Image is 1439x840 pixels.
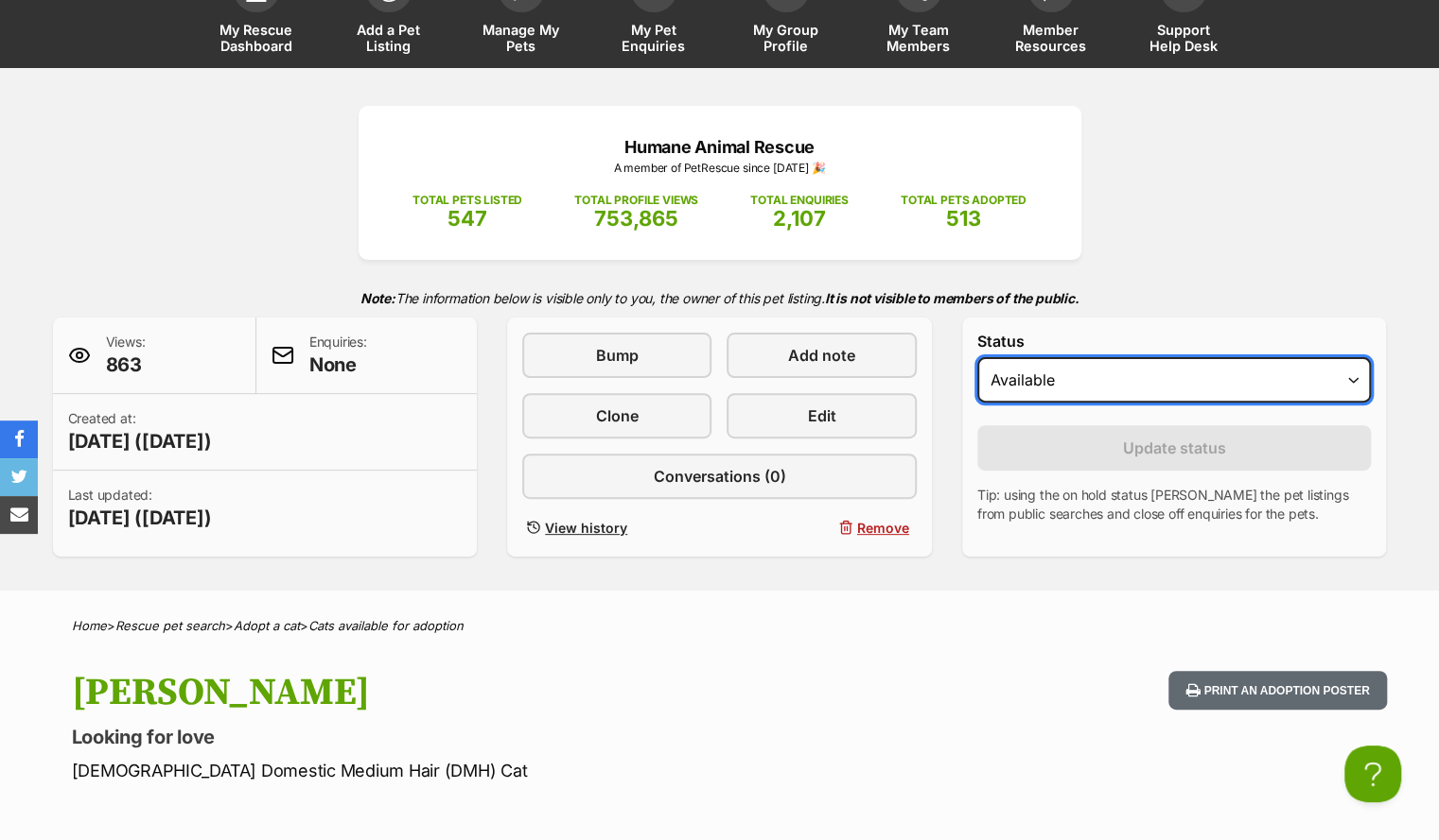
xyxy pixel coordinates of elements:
div: > > > [25,619,1415,633]
span: 863 [106,351,146,378]
span: Member Resources [1009,22,1094,54]
iframe: Help Scout Beacon - Open [1344,746,1401,802]
span: My Pet Enquiries [611,22,696,54]
span: [DATE] ([DATE]) [68,505,212,531]
a: View history [522,514,711,541]
p: Tip: using the on hold status [PERSON_NAME] the pet listings from public searches and close off e... [977,486,1372,523]
span: My Rescue Dashboard [214,22,299,54]
strong: It is not visible to members of the public. [825,290,1079,306]
p: A member of PetRescue since [DATE] 🎉 [387,160,1053,177]
span: 547 [447,206,487,231]
span: View history [545,518,627,538]
label: Status [977,333,1372,350]
p: TOTAL ENQUIRIES [750,192,848,209]
a: Adopt a cat [234,618,300,633]
a: Rescue pet search [115,618,225,633]
a: Edit [727,393,916,438]
p: TOTAL PETS LISTED [412,192,522,209]
span: My Group Profile [744,22,829,54]
span: [DATE] ([DATE]) [68,428,212,454]
span: Remove [857,518,909,538]
span: Manage My Pets [479,22,564,54]
span: Conversations (0) [653,465,785,488]
p: Last updated: [68,486,212,531]
span: Bump [596,344,639,367]
span: My Team Members [876,22,961,54]
p: Enquiries: [309,333,367,378]
a: Home [72,618,107,633]
a: Bump [522,333,711,378]
a: Conversations (0) [522,454,917,499]
span: 2,107 [773,206,826,231]
button: Print an adoption poster [1168,671,1386,710]
span: Clone [596,404,639,427]
h1: [PERSON_NAME] [72,671,872,714]
strong: Note: [360,290,395,306]
span: Add a Pet Listing [346,22,431,54]
a: Cats available for adoption [308,618,464,633]
span: 513 [946,206,981,231]
p: [DEMOGRAPHIC_DATA] Domestic Medium Hair (DMH) Cat [72,758,872,783]
a: Clone [522,393,711,438]
span: None [309,351,367,378]
p: Humane Animal Rescue [387,134,1053,160]
p: Created at: [68,409,212,454]
p: TOTAL PROFILE VIEWS [574,192,698,209]
button: Update status [977,425,1372,471]
p: TOTAL PETS ADOPTED [901,192,1027,209]
button: Remove [727,514,916,541]
p: Views: [106,333,146,378]
span: 753,865 [594,206,678,231]
p: Looking for love [72,724,872,750]
span: Add note [788,344,855,367]
span: Edit [808,404,836,427]
span: Update status [1123,437,1226,459]
span: Support Help Desk [1141,22,1226,54]
p: The information below is visible only to you, the owner of this pet listing. [53,279,1387,317]
a: Add note [727,333,916,378]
